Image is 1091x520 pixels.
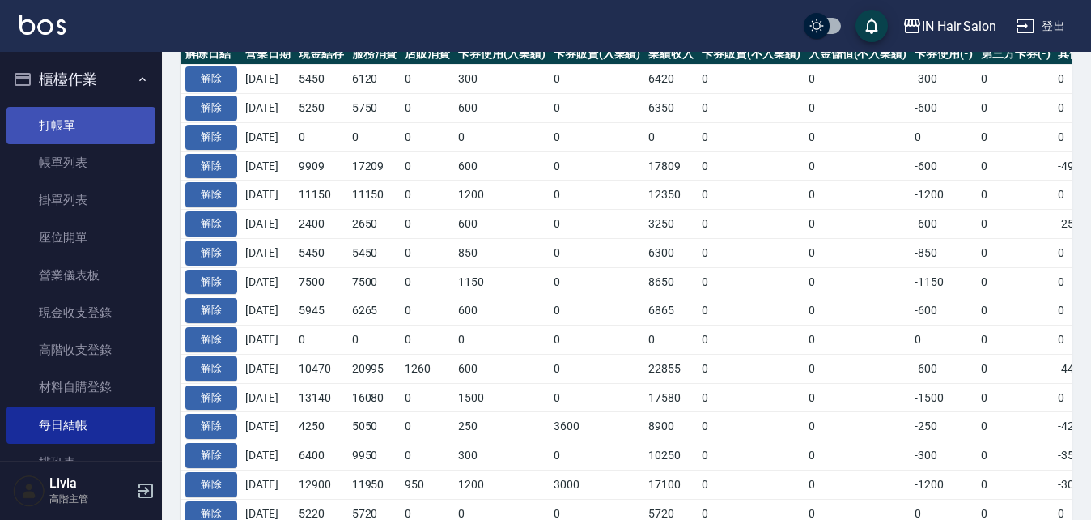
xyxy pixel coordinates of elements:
td: 0 [698,210,804,239]
td: -300 [911,65,977,94]
td: -1200 [911,470,977,499]
td: 0 [911,326,977,355]
td: 0 [550,441,645,471]
td: 3000 [550,470,645,499]
a: 打帳單 [6,107,155,144]
td: 0 [644,326,698,355]
td: 0 [804,238,911,267]
td: 17100 [644,470,698,499]
td: 850 [454,238,550,267]
td: 0 [401,412,454,441]
td: 0 [804,151,911,181]
td: 0 [401,210,454,239]
td: 6420 [644,65,698,94]
td: 0 [698,94,804,123]
button: 解除 [185,298,237,323]
td: -600 [911,94,977,123]
h5: Livia [49,475,132,492]
td: 0 [804,412,911,441]
td: 0 [804,470,911,499]
div: IN Hair Salon [922,16,996,36]
button: 解除 [185,182,237,207]
a: 營業儀表板 [6,257,155,294]
th: 第三方卡券(-) [977,44,1055,65]
td: -1200 [911,181,977,210]
td: 0 [401,296,454,326]
td: -250 [911,412,977,441]
td: 0 [698,65,804,94]
td: 0 [977,151,1055,181]
td: 0 [698,383,804,412]
td: 0 [698,238,804,267]
td: 6400 [295,441,348,471]
td: 9909 [295,151,348,181]
td: 0 [698,267,804,296]
td: 0 [698,326,804,355]
button: 解除 [185,472,237,497]
td: 0 [804,296,911,326]
a: 現金收支登錄 [6,294,155,331]
td: 7500 [348,267,401,296]
a: 高階收支登錄 [6,331,155,369]
td: [DATE] [241,210,295,239]
th: 店販消費 [401,44,454,65]
td: -1150 [911,267,977,296]
td: 0 [977,296,1055,326]
td: 0 [550,181,645,210]
td: 600 [454,151,550,181]
td: 0 [804,326,911,355]
td: 0 [401,441,454,471]
td: 2400 [295,210,348,239]
td: 7500 [295,267,348,296]
td: 0 [550,151,645,181]
td: 5450 [348,238,401,267]
td: 5450 [295,238,348,267]
td: [DATE] [241,470,295,499]
td: 0 [550,326,645,355]
td: 0 [401,94,454,123]
td: 0 [804,383,911,412]
td: 0 [348,122,401,151]
td: 0 [977,354,1055,383]
button: 解除 [185,386,237,411]
td: [DATE] [241,326,295,355]
th: 入金儲值(不入業績) [804,44,911,65]
td: 5050 [348,412,401,441]
td: 0 [454,326,550,355]
td: 0 [977,65,1055,94]
td: 0 [550,238,645,267]
td: -600 [911,296,977,326]
td: 12900 [295,470,348,499]
td: 1200 [454,470,550,499]
td: [DATE] [241,296,295,326]
td: 5250 [295,94,348,123]
button: 解除 [185,211,237,237]
td: 0 [401,267,454,296]
td: [DATE] [241,412,295,441]
td: [DATE] [241,122,295,151]
th: 現金結存 [295,44,348,65]
td: 11150 [295,181,348,210]
td: -600 [911,210,977,239]
td: [DATE] [241,383,295,412]
td: 1260 [401,354,454,383]
button: 解除 [185,125,237,150]
td: 5945 [295,296,348,326]
td: 0 [698,412,804,441]
td: 6865 [644,296,698,326]
th: 卡券販賣(不入業績) [698,44,804,65]
td: 0 [295,326,348,355]
button: 解除 [185,96,237,121]
img: Logo [19,15,66,35]
td: 17809 [644,151,698,181]
td: 0 [698,296,804,326]
td: 0 [804,65,911,94]
td: 12350 [644,181,698,210]
td: 0 [348,326,401,355]
td: 0 [550,267,645,296]
td: 0 [977,210,1055,239]
td: 6120 [348,65,401,94]
button: 解除 [185,356,237,381]
th: 卡券販賣(入業績) [550,44,645,65]
td: 17580 [644,383,698,412]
